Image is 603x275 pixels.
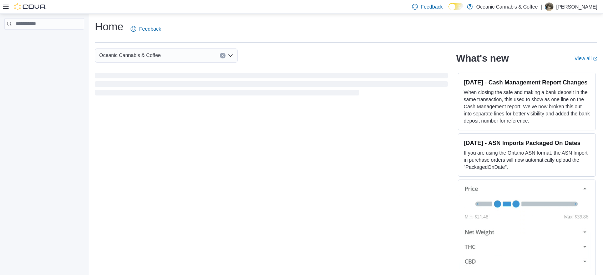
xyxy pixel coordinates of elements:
[476,2,538,11] p: Oceanic Cannabis & Coffee
[4,31,84,48] nav: Complex example
[139,25,161,32] span: Feedback
[456,53,509,64] h2: What's new
[556,2,597,11] p: [PERSON_NAME]
[464,149,590,171] p: If you are using the Ontario ASN format, the ASN Import in purchase orders will now automatically...
[14,3,46,10] img: Cova
[421,3,442,10] span: Feedback
[545,2,553,11] div: Paige Humby
[574,56,597,61] a: View allExternal link
[95,74,448,97] span: Loading
[464,89,590,124] p: When closing the safe and making a bank deposit in the same transaction, this used to show as one...
[449,10,449,11] span: Dark Mode
[220,53,226,58] button: Clear input
[449,3,463,10] input: Dark Mode
[541,2,542,11] p: |
[464,79,590,86] h3: [DATE] - Cash Management Report Changes
[228,53,233,58] button: Open list of options
[464,139,590,146] h3: [DATE] - ASN Imports Packaged On Dates
[128,22,164,36] a: Feedback
[95,20,123,34] h1: Home
[99,51,161,59] span: Oceanic Cannabis & Coffee
[593,57,597,61] svg: External link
